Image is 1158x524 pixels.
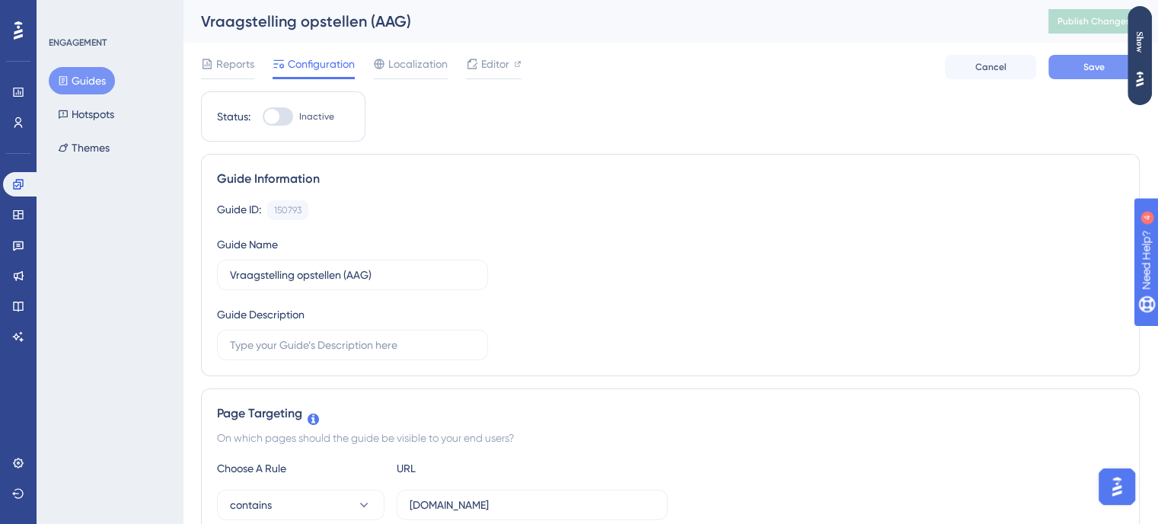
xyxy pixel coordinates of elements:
span: 5. Klik rechts om een vraagstelling aan te maken. [50,340,250,353]
button: contains [217,490,384,520]
span: Inactive [299,110,334,123]
button: Hotspots [49,101,123,128]
button: Save [1048,55,1140,79]
span: Editor [481,55,509,73]
input: Type your Guide’s Description here [230,337,475,353]
span: Settings [223,113,254,125]
span: Save [1083,61,1105,73]
div: 150793 [274,204,301,216]
button: Guides [49,67,115,94]
div: Guide Information [217,170,1124,188]
div: URL [397,459,564,478]
button: Step [155,64,225,88]
div: Guide ID: [15,110,56,128]
span: Back [30,11,49,23]
span: Localization [388,55,448,73]
div: Guide Name [217,235,278,254]
div: Status: [217,107,250,126]
div: Vraagstelling opstellen (AAG) [201,11,1010,32]
span: Vraagstelling opstellen (AAG) [15,65,142,87]
button: Publish Changes [1048,9,1140,34]
div: ENGAGEMENT [49,37,107,49]
div: 4 [106,8,110,20]
span: 1. Vraagstelling toevoegenVoordat er een afspraak met een medisch professional ingepland kan word... [50,158,250,170]
div: Choose A Rule [217,459,384,478]
span: 6. Selecteer de afspraakKies bij het veld Afspraak in het dropdownmenu de afspraak waarvoor je de... [50,386,250,398]
button: Themes [49,134,119,161]
span: Need Help? [36,4,95,22]
button: Cancel [945,55,1036,79]
button: Settings [204,107,256,131]
span: Configuration [288,55,355,73]
button: Back [6,5,56,29]
span: Reports [216,55,254,73]
div: Guide Description [217,305,305,324]
div: Guide ID: [217,200,261,220]
span: contains [230,496,272,514]
span: 3. Klik op de regel van de betreffende medewerker. [50,249,250,261]
iframe: UserGuiding AI Assistant Launcher [1094,464,1140,510]
div: On which pages should the guide be visible to your end users? [217,429,1124,447]
span: Cancel [975,61,1006,73]
input: yourwebsite.com/path [410,497,655,513]
div: 150793 [65,113,93,125]
span: 7. Opslaan of definitief [PERSON_NAME] je tevreden met het resultaat?Klik [PERSON_NAME] op Defini... [50,432,250,444]
div: Page Targeting [217,404,1124,423]
span: 4. Klik vervolgens links op Vraagstellingen. [50,295,250,307]
span: Step [190,70,207,82]
span: 2. Klik op het vergrootglas om de betreffende medewerker op te zoeken. [50,203,250,216]
input: Type your Guide’s Name here [230,267,475,283]
span: Publish Changes [1058,15,1131,27]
